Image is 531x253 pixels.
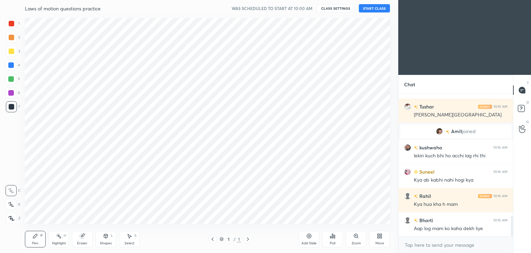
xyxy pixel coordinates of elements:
[232,5,313,11] h5: WAS SCHEDULED TO START AT 10:00 AM
[225,237,232,241] div: 1
[124,242,134,245] div: Select
[414,105,418,109] img: no-rating-badge.077c3623.svg
[414,177,507,184] div: Kya ab kabhi nahi hogi kya
[414,219,418,223] img: no-rating-badge.077c3623.svg
[32,242,38,245] div: Pen
[25,5,101,12] h4: Laws of motion questions practice
[6,60,20,71] div: 4
[134,234,137,237] div: S
[359,4,390,12] button: START CLASS
[418,103,434,110] h6: Tushar
[493,105,507,109] div: 10:15 AM
[414,112,507,119] div: [PERSON_NAME][GEOGRAPHIC_DATA]
[6,18,20,29] div: 1
[493,146,507,150] div: 10:16 AM
[6,73,20,85] div: 5
[301,242,317,245] div: Add Slide
[404,103,411,110] img: 2d701adf2a7247aeaa0018d173690177.jpg
[233,237,235,241] div: /
[414,225,507,232] div: Aap log mam ko kaha dekh liye
[527,100,529,105] p: D
[404,144,411,151] img: 068f3fbbd6de46c7bab659d74462068d.jpg
[6,46,20,57] div: 3
[330,242,335,245] div: Poll
[237,236,241,242] div: 1
[352,242,361,245] div: Zoom
[64,234,66,237] div: H
[399,75,421,94] p: Chat
[414,170,418,174] img: Learner_Badge_beginner_1_8b307cf2a0.svg
[52,242,66,245] div: Highlight
[404,168,411,175] img: 7ab85ee3143a4030b3514ab220aa4030.jpg
[451,129,462,134] span: Amit
[526,119,529,124] p: G
[40,234,43,237] div: P
[414,194,418,198] img: no-rating-badge.077c3623.svg
[404,217,411,224] img: default.png
[6,185,20,196] div: C
[527,80,529,86] p: T
[6,101,20,112] div: 7
[478,105,492,109] img: iconic-light.a09c19a4.png
[493,218,507,223] div: 10:16 AM
[418,192,431,200] h6: Rahil
[418,168,435,175] h6: Suneel
[6,32,20,43] div: 2
[414,152,507,159] div: lekin kuch bhi ho acchi lag rhi thi
[478,194,492,198] img: iconic-light.a09c19a4.png
[375,242,384,245] div: More
[317,4,355,12] button: CLASS SETTINGS
[414,146,418,150] img: no-rating-badge.077c3623.svg
[436,128,443,135] img: 3
[414,201,507,208] div: Kya hua kha h mam
[446,130,450,134] img: no-rating-badge.077c3623.svg
[6,199,20,210] div: X
[462,129,476,134] span: joined
[6,87,20,98] div: 6
[111,234,113,237] div: L
[100,242,112,245] div: Shapes
[6,213,20,224] div: Z
[399,94,513,237] div: grid
[418,144,442,151] h6: kushwaha
[404,193,411,200] img: default.png
[418,217,433,224] h6: Bharti
[77,242,87,245] div: Eraser
[493,170,507,174] div: 10:16 AM
[493,194,507,198] div: 10:16 AM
